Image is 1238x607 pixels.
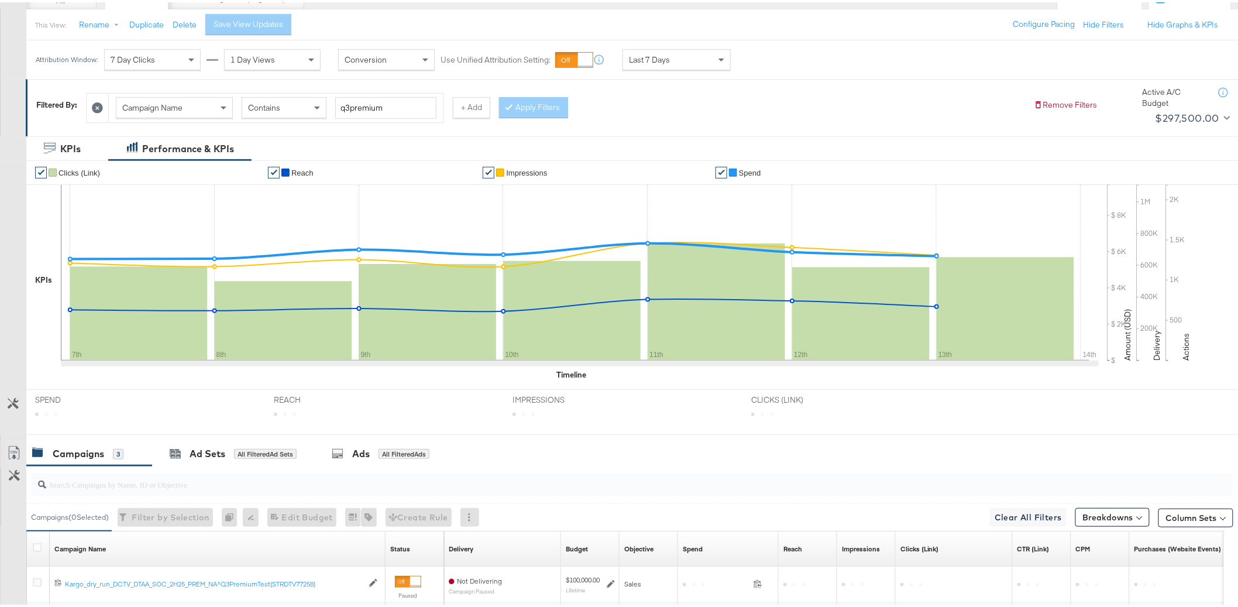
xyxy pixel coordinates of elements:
[449,585,502,592] sub: Campaign Paused
[1034,97,1098,108] button: Remove Filters
[629,52,670,63] span: Last 7 Days
[395,589,421,597] label: Paused
[35,18,66,28] div: This View:
[53,445,104,458] div: Campaigns
[566,572,600,582] div: $100,000.00
[566,542,588,551] div: Budget
[173,17,197,28] button: Delete
[1134,542,1222,551] div: Purchases (Website Events)
[54,542,106,551] div: Campaign Name
[1076,542,1091,551] a: The average cost you've paid to have 1,000 impressions of your ad.
[683,542,703,551] div: Spend
[274,392,362,403] span: REACH
[624,577,641,586] span: Sales
[453,95,490,116] button: + Add
[624,542,654,551] a: Your campaign's objective.
[751,392,839,403] span: CLICKS (LINK)
[65,577,363,587] a: Kargo_dry_run_DCTV_DTAA_SOC_2H25_PREM_NA^Q3PremiumTest(STRDTV77258)
[379,447,429,457] div: All Filtered Ads
[1084,17,1124,28] button: Hide Filters
[231,52,275,63] span: 1 Day Views
[900,542,939,551] a: The number of clicks on links appearing on your ad or Page that direct people to your sites off F...
[46,466,1122,489] input: Search Campaigns by Name, ID or Objective
[783,542,802,551] div: Reach
[390,542,410,551] a: Shows the current state of your Ad Campaign.
[35,164,47,176] a: ✔
[1181,331,1192,358] text: Actions
[113,447,123,457] div: 3
[335,95,436,116] input: Enter a search term
[1123,307,1133,358] text: Amount (USD)
[1005,12,1084,33] button: Configure Pacing
[1076,542,1091,551] div: CPM
[352,445,370,458] div: Ads
[54,542,106,551] a: Your campaign name.
[990,506,1067,524] button: Clear All Filters
[1143,84,1207,106] div: Active A/C Budget
[60,140,81,153] div: KPIs
[390,542,410,551] div: Status
[624,542,654,551] div: Objective
[842,542,880,551] a: The number of times your ad was served. On mobile apps an ad is counted as served the first time ...
[36,97,77,108] div: Filtered By:
[35,53,98,61] div: Attribution Window:
[1075,506,1150,524] button: Breakdowns
[995,508,1062,523] span: Clear All Filters
[1158,506,1233,525] button: Column Sets
[566,584,585,591] sub: Lifetime
[1152,328,1163,358] text: Delivery
[783,542,802,551] a: The number of people your ad was served to.
[345,52,387,63] span: Conversion
[268,164,280,176] a: ✔
[142,140,234,153] div: Performance & KPIs
[1148,17,1219,28] button: Hide Graphs & KPIs
[513,392,600,403] span: IMPRESSIONS
[248,100,280,111] span: Contains
[457,574,502,582] span: Not Delivering
[449,542,473,551] div: Delivery
[566,542,588,551] a: The maximum amount you're willing to spend on your ads, on average each day or over the lifetime ...
[122,100,183,111] span: Campaign Name
[71,12,132,33] button: Rename
[65,577,363,586] div: Kargo_dry_run_DCTV_DTAA_SOC_2H25_PREM_NA^Q3PremiumTest(STRDTV77258)
[35,392,123,403] span: SPEND
[129,17,164,28] button: Duplicate
[222,506,243,524] div: 0
[291,166,314,175] span: Reach
[59,166,100,175] span: Clicks (Link)
[716,164,727,176] a: ✔
[483,164,494,176] a: ✔
[441,52,551,63] label: Use Unified Attribution Setting:
[1156,107,1219,125] div: $297,500.00
[1134,542,1222,551] a: The number of times a purchase was made tracked by your Custom Audience pixel on your website aft...
[506,166,547,175] span: Impressions
[1151,107,1233,125] button: $297,500.00
[842,542,880,551] div: Impressions
[234,447,297,457] div: All Filtered Ad Sets
[111,52,155,63] span: 7 Day Clicks
[190,445,225,458] div: Ad Sets
[683,542,703,551] a: The total amount spent to date.
[449,542,473,551] a: Reflects the ability of your Ad Campaign to achieve delivery based on ad states, schedule and bud...
[900,542,939,551] div: Clicks (Link)
[739,166,761,175] span: Spend
[1017,542,1050,551] div: CTR (Link)
[556,367,586,378] div: Timeline
[35,272,52,283] div: KPIs
[31,510,109,520] div: Campaigns ( 0 Selected)
[1017,542,1050,551] a: The number of clicks received on a link in your ad divided by the number of impressions.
